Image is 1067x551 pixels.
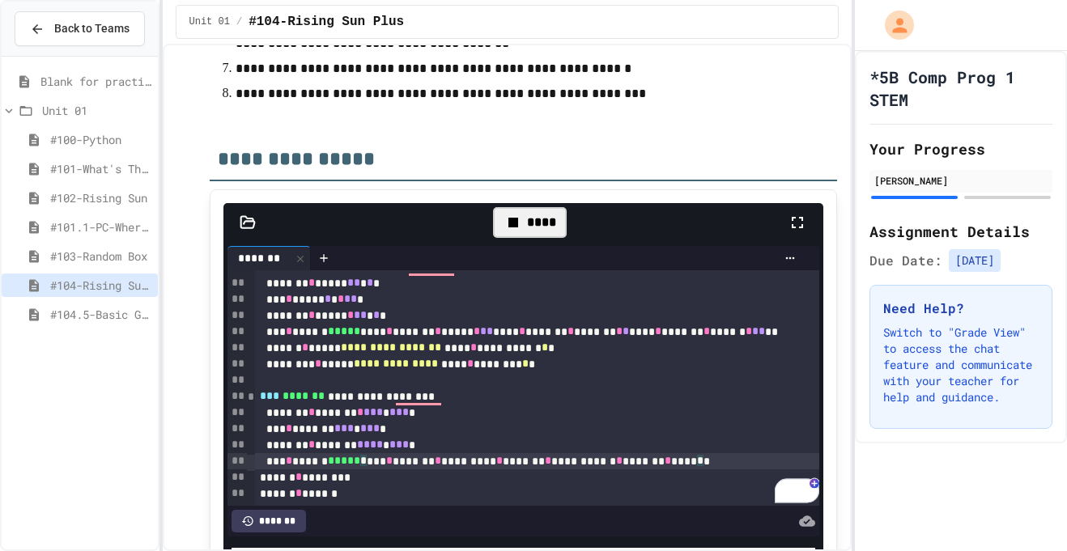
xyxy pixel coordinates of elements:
span: Unit 01 [189,15,230,28]
span: #104.5-Basic Graphics Review [50,306,151,323]
button: Back to Teams [15,11,145,46]
span: #103-Random Box [50,248,151,265]
span: Unit 01 [42,102,151,119]
div: To enrich screen reader interactions, please activate Accessibility in Grammarly extension settings [255,95,820,505]
span: #102-Rising Sun [50,189,151,206]
span: [DATE] [949,249,1001,272]
p: Switch to "Grade View" to access the chat feature and communicate with your teacher for help and ... [883,324,1039,405]
span: / [236,15,242,28]
span: Due Date: [869,251,942,270]
span: #104-Rising Sun Plus [50,277,151,294]
span: #101.1-PC-Where am I? [50,218,151,235]
span: #104-Rising Sun Plus [249,12,404,32]
div: My Account [868,6,918,44]
span: #100-Python [50,131,151,148]
span: #101-What's This ?? [50,160,151,177]
h2: Assignment Details [869,220,1052,243]
h2: Your Progress [869,138,1052,160]
h3: Need Help? [883,299,1039,318]
div: [PERSON_NAME] [874,173,1048,188]
span: Blank for practice [40,73,151,90]
h1: *5B Comp Prog 1 STEM [869,66,1052,111]
span: Back to Teams [54,20,130,37]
